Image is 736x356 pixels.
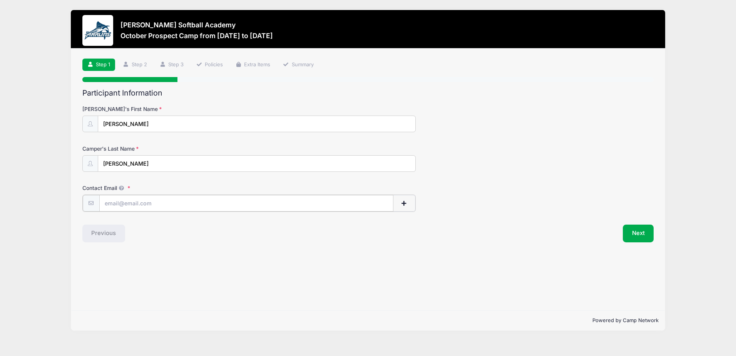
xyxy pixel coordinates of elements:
[120,21,273,29] h3: [PERSON_NAME] Softball Academy
[98,116,416,132] input: Camper's First Name
[154,59,189,71] a: Step 3
[120,32,273,40] h3: October Prospect Camp from [DATE] to [DATE]
[82,184,273,192] label: Contact Email
[82,89,654,97] h2: Participant Information
[191,59,228,71] a: Policies
[82,145,273,153] label: Camper's Last Name
[82,105,273,113] label: [PERSON_NAME]'s First Name
[118,59,152,71] a: Step 2
[99,195,393,212] input: email@email.com
[98,155,416,172] input: Camper's Last Name
[278,59,319,71] a: Summary
[77,317,659,324] p: Powered by Camp Network
[623,225,654,242] button: Next
[82,59,115,71] a: Step 1
[231,59,276,71] a: Extra Items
